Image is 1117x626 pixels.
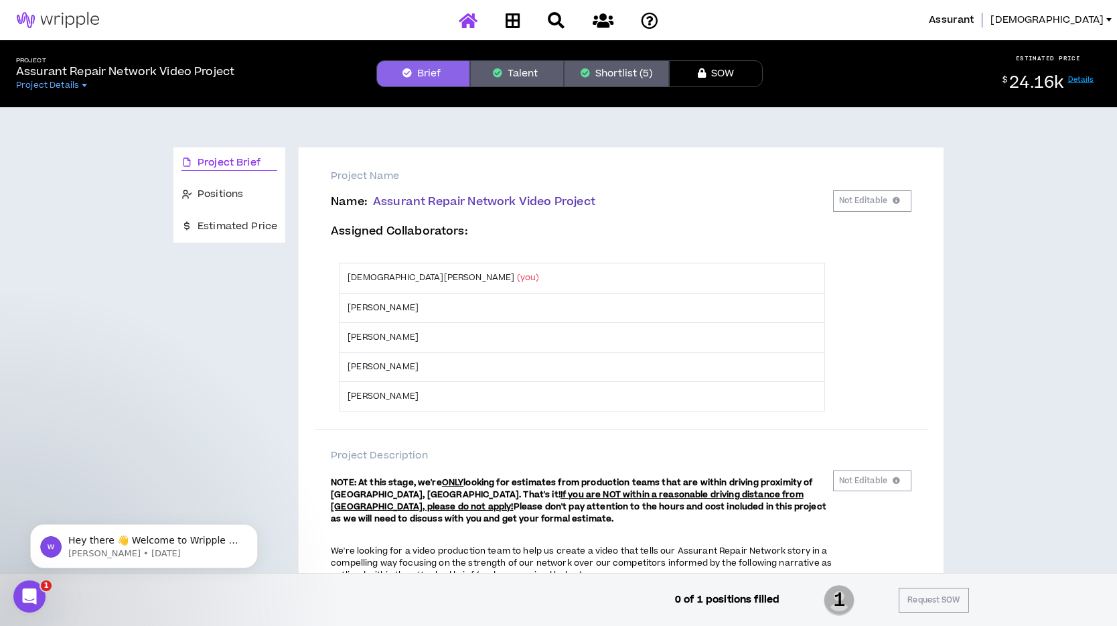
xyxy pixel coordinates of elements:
[340,322,792,352] td: [PERSON_NAME]
[198,187,243,202] span: Positions
[1068,74,1094,84] a: Details
[41,580,52,591] span: 1
[10,496,278,590] iframe: Intercom notifications message
[990,13,1104,27] span: [DEMOGRAPHIC_DATA]
[198,155,260,170] span: Project Brief
[1009,71,1063,95] span: 24.16k
[16,64,234,80] p: Assurant Repair Network Video Project
[675,592,779,607] p: 0 of 1 positions filled
[16,57,234,64] h5: Project
[1002,74,1007,86] sup: $
[1016,54,1081,62] p: ESTIMATED PRICE
[517,271,540,284] span: (you)
[669,60,763,87] button: SOW
[373,194,595,210] span: Assurant Repair Network Video Project
[442,477,464,489] strong: ONLY
[331,169,911,184] p: Project Name
[331,477,442,489] strong: NOTE: At this stage, we're
[331,501,826,525] strong: Please don't pay attention to the hours and cost included in this project as we will need to disc...
[839,196,887,205] span: Not Editable
[340,293,792,322] td: [PERSON_NAME]
[198,219,277,234] span: Estimated Price
[331,225,832,238] p: Assigned Collaborators :
[929,13,974,27] span: Assurant
[470,60,564,87] button: Talent
[340,263,792,293] td: [DEMOGRAPHIC_DATA][PERSON_NAME]
[839,477,887,485] span: Not Editable
[331,489,804,513] strong: If you are NOT within a reasonable driving distance from [GEOGRAPHIC_DATA], please do not apply!
[331,196,832,208] p: Name :
[13,580,46,613] iframe: Intercom live chat
[340,382,792,412] td: [PERSON_NAME]
[340,352,792,381] td: [PERSON_NAME]
[331,448,911,463] p: Project Description
[331,545,832,581] span: We're looking for a video production team to help us create a video that tells our Assurant Repai...
[376,60,470,87] button: Brief
[16,80,79,90] span: Project Details
[824,584,854,617] span: 1
[899,588,968,613] button: Request SOW
[331,477,812,501] strong: looking for estimates from production teams that are within driving proximity of [GEOGRAPHIC_DATA...
[564,60,669,87] button: Shortlist (5)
